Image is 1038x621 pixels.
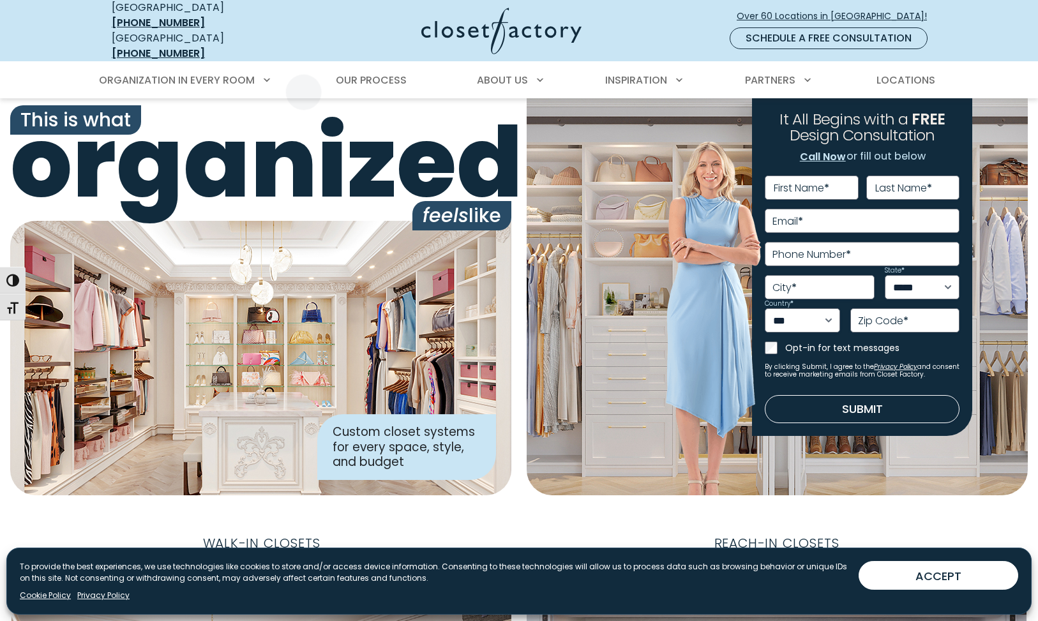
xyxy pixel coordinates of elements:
[477,73,528,87] span: About Us
[874,362,917,371] a: Privacy Policy
[605,73,667,87] span: Inspiration
[412,201,511,230] span: like
[772,216,803,227] label: Email
[799,149,846,165] a: Call Now
[876,73,935,87] span: Locations
[317,414,496,480] div: Custom closet systems for every space, style, and budget
[10,221,511,495] img: Closet Factory designed closet
[765,395,959,423] button: Submit
[779,108,908,130] span: It All Begins with a
[859,561,1018,590] button: ACCEPT
[774,183,829,193] label: First Name
[112,15,205,30] a: [PHONE_NUMBER]
[112,46,205,61] a: [PHONE_NUMBER]
[912,108,945,130] span: FREE
[737,10,937,23] span: Over 60 Locations in [GEOGRAPHIC_DATA]!
[772,250,851,260] label: Phone Number
[765,363,959,378] small: By clicking Submit, I agree to the and consent to receive marketing emails from Closet Factory.
[875,183,932,193] label: Last Name
[77,590,130,601] a: Privacy Policy
[20,590,71,601] a: Cookie Policy
[765,301,794,307] label: Country
[790,125,935,146] span: Design Consultation
[421,8,582,54] img: Closet Factory Logo
[799,149,926,165] p: or fill out below
[99,73,255,87] span: Organization in Every Room
[423,202,469,229] i: feels
[112,31,297,61] div: [GEOGRAPHIC_DATA]
[885,267,905,274] label: State
[785,341,959,354] label: Opt-in for text messages
[20,561,848,584] p: To provide the best experiences, we use technologies like cookies to store and/or access device i...
[704,531,850,555] span: Reach-In Closets
[193,531,331,555] span: Walk-In Closets
[90,63,948,98] nav: Primary Menu
[336,73,407,87] span: Our Process
[772,283,797,293] label: City
[736,5,938,27] a: Over 60 Locations in [GEOGRAPHIC_DATA]!
[858,316,908,326] label: Zip Code
[10,114,511,211] span: organized
[745,73,795,87] span: Partners
[730,27,928,49] a: Schedule a Free Consultation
